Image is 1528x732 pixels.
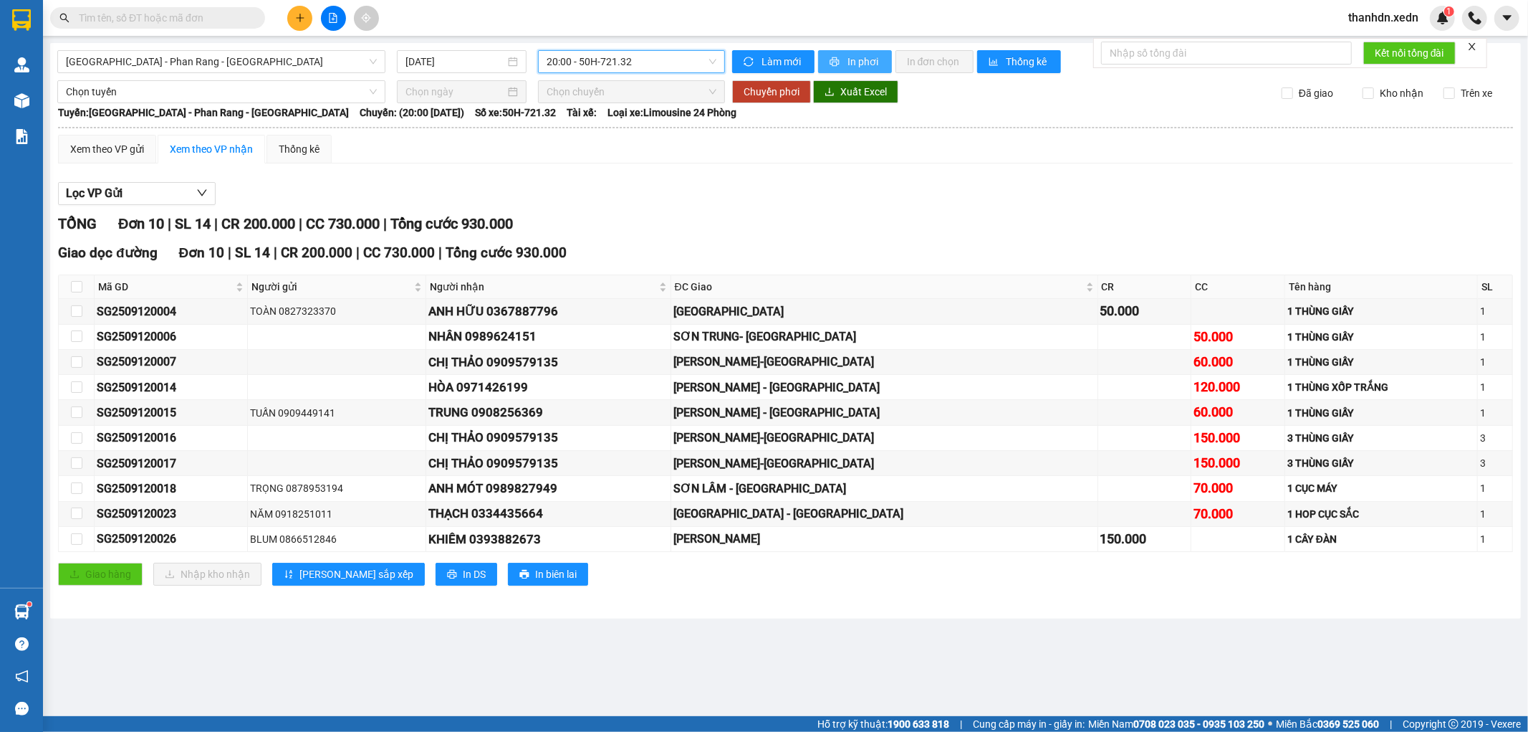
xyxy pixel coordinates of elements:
td: SG2509120004 [95,299,248,324]
div: 1 THÙNG GIẤY [1287,303,1475,319]
span: | [356,244,360,261]
div: THẠCH 0334435664 [428,504,668,523]
span: file-add [328,13,338,23]
div: SG2509120014 [97,379,245,396]
div: 1 [1480,329,1510,345]
span: Chọn chuyến [547,81,716,103]
span: | [438,244,442,261]
div: CHỊ THẢO 0909579135 [428,428,668,447]
span: Đơn 10 [179,244,225,261]
span: printer [447,569,457,581]
td: SG2509120007 [95,350,248,375]
div: 1 HOP CỤC SẮC [1287,506,1475,522]
span: Làm mới [761,54,803,70]
div: 70.000 [1193,478,1282,498]
li: (c) 2017 [120,68,197,86]
div: 60.000 [1193,402,1282,422]
span: Sài Gòn - Phan Rang - Ninh Sơn [66,51,377,72]
span: Chọn tuyến [66,81,377,103]
th: Tên hàng [1285,275,1478,299]
input: 12/09/2025 [405,54,505,70]
td: SG2509120016 [95,426,248,451]
div: NHÂN 0989624151 [428,327,668,346]
div: 1 [1480,354,1510,370]
img: phone-icon [1469,11,1481,24]
button: caret-down [1494,6,1519,31]
div: [PERSON_NAME] [673,530,1095,548]
span: printer [830,57,842,68]
div: KHIÊM 0393882673 [428,530,668,549]
span: | [168,215,171,232]
div: TUẤN 0909449141 [250,405,423,421]
div: SƠN LÂM - [GEOGRAPHIC_DATA] [673,480,1095,498]
span: Giao dọc đường [58,244,158,261]
span: Lọc VP Gửi [66,184,122,202]
button: bar-chartThống kê [977,50,1061,73]
div: 1 THÙNG GIẤY [1287,354,1475,370]
span: sync [744,57,756,68]
span: download [825,87,835,98]
span: CC 730.000 [306,215,380,232]
img: warehouse-icon [14,604,29,619]
span: SL 14 [235,244,270,261]
span: | [960,716,962,732]
span: Đơn 10 [118,215,164,232]
span: Xuất Excel [840,84,887,100]
div: 1 [1480,405,1510,421]
div: SG2509120007 [97,353,245,371]
span: question-circle [15,637,29,651]
div: SG2509120006 [97,328,245,346]
span: Tổng cước 930.000 [390,215,513,232]
div: 1 [1480,379,1510,395]
span: Kho nhận [1374,85,1429,101]
div: 60.000 [1193,352,1282,372]
button: aim [354,6,379,31]
sup: 1 [1444,6,1454,16]
span: Số xe: 50H-721.32 [475,105,556,120]
div: 3 THÙNG GIẤY [1287,455,1475,471]
span: Loại xe: Limousine 24 Phòng [607,105,736,120]
div: HÒA 0971426199 [428,378,668,397]
div: Xem theo VP nhận [170,141,253,157]
span: Trên xe [1455,85,1498,101]
span: ⚪️ [1268,721,1272,727]
span: TỔNG [58,215,97,232]
div: 1 THÙNG GIẤY [1287,405,1475,421]
span: search [59,13,69,23]
div: SƠN TRUNG- [GEOGRAPHIC_DATA] [673,328,1095,346]
div: SG2509120023 [97,505,245,523]
span: Miền Nam [1088,716,1264,732]
b: Tuyến: [GEOGRAPHIC_DATA] - Phan Rang - [GEOGRAPHIC_DATA] [58,107,349,118]
span: Người nhận [430,279,656,295]
sup: 1 [27,602,32,607]
img: icon-new-feature [1436,11,1449,24]
td: SG2509120015 [95,400,248,425]
button: uploadGiao hàng [58,563,143,586]
td: SG2509120018 [95,476,248,501]
span: Đã giao [1293,85,1339,101]
span: In biên lai [535,566,577,582]
div: SG2509120015 [97,404,245,422]
button: Kết nối tổng đài [1363,42,1456,65]
span: caret-down [1501,11,1514,24]
input: Nhập số tổng đài [1101,42,1352,65]
button: printerIn DS [436,563,497,586]
div: 3 [1480,430,1510,446]
th: CR [1098,275,1192,299]
img: logo.jpg [155,18,190,52]
div: 50.000 [1193,327,1282,347]
input: Chọn ngày [405,84,505,100]
span: Hỗ trợ kỹ thuật: [817,716,949,732]
div: [PERSON_NAME] - [GEOGRAPHIC_DATA] [673,404,1095,422]
img: warehouse-icon [14,57,29,72]
div: Xem theo VP gửi [70,141,144,157]
strong: 1900 633 818 [888,718,949,730]
span: aim [361,13,371,23]
span: Chuyến: (20:00 [DATE]) [360,105,464,120]
button: file-add [321,6,346,31]
div: 150.000 [1100,529,1189,549]
span: sort-ascending [284,569,294,581]
span: | [274,244,277,261]
div: SG2509120018 [97,480,245,498]
span: | [1390,716,1392,732]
